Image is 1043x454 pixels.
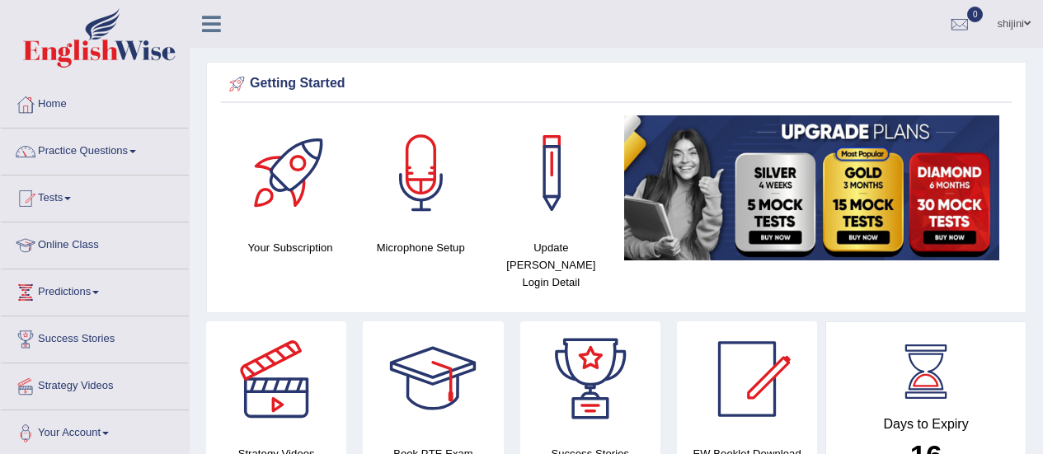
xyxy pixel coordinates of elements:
[233,239,347,256] h4: Your Subscription
[1,176,189,217] a: Tests
[1,222,189,264] a: Online Class
[364,239,477,256] h4: Microphone Setup
[494,239,608,291] h4: Update [PERSON_NAME] Login Detail
[844,417,1008,432] h4: Days to Expiry
[1,129,189,170] a: Practice Questions
[1,316,189,358] a: Success Stories
[1,410,189,452] a: Your Account
[624,115,999,260] img: small5.jpg
[1,82,189,123] a: Home
[1,363,189,405] a: Strategy Videos
[1,269,189,311] a: Predictions
[225,72,1008,96] div: Getting Started
[967,7,984,22] span: 0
